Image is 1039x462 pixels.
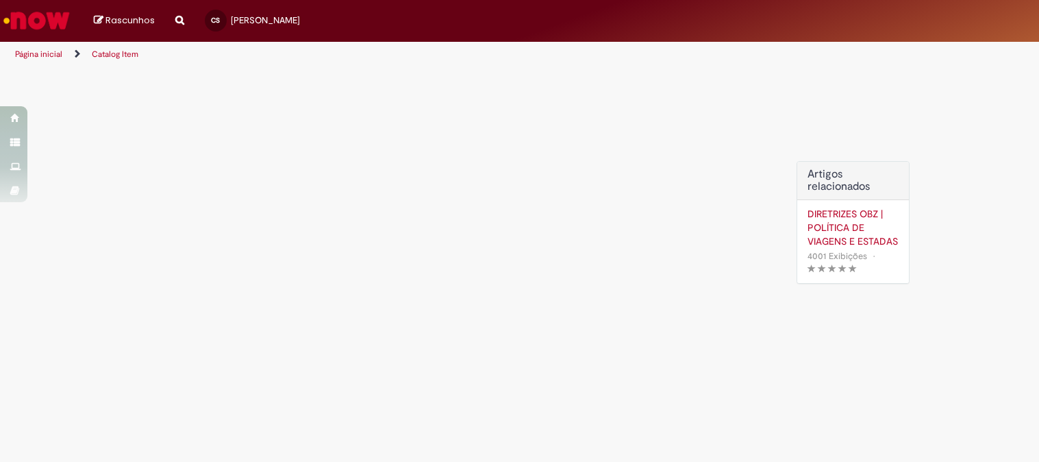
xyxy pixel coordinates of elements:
[92,49,138,60] a: Catalog Item
[105,14,155,27] span: Rascunhos
[870,247,878,265] span: •
[15,49,62,60] a: Página inicial
[808,169,899,193] h3: Artigos relacionados
[808,207,899,248] a: DIRETRIZES OBZ | POLÍTICA DE VIAGENS E ESTADAS
[808,250,867,262] span: 4001 Exibições
[10,42,682,67] ul: Trilhas de página
[94,14,155,27] a: Rascunhos
[211,16,220,25] span: CS
[1,7,72,34] img: ServiceNow
[231,14,300,26] span: [PERSON_NAME]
